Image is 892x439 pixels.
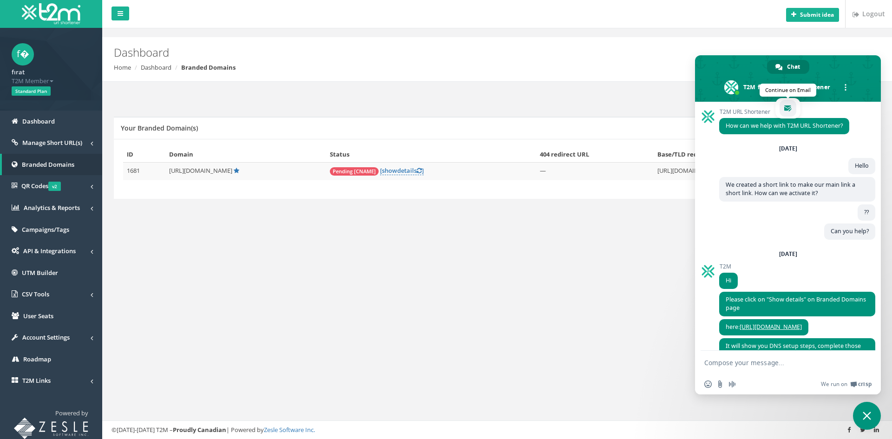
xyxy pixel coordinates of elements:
[726,342,861,358] span: It will show you DNS setup steps, complete those steps and your custom domain will be activated
[23,355,51,363] span: Roadmap
[141,63,171,72] a: Dashboard
[14,418,88,439] img: T2M URL Shortener powered by Zesle Software Inc.
[740,323,802,331] a: [URL][DOMAIN_NAME]
[536,146,654,163] th: 404 redirect URL
[22,117,55,125] span: Dashboard
[48,182,61,191] span: v2
[21,182,61,190] span: QR Codes
[12,43,34,66] span: f�
[728,380,736,388] span: Audio message
[12,66,91,85] a: fırat T2M Member
[780,100,796,117] a: email
[536,163,654,181] td: —
[121,124,198,131] h5: Your Branded Domain(s)
[12,68,25,76] strong: fırat
[22,225,69,234] span: Campaigns/Tags
[234,166,239,175] a: Default
[831,227,869,235] span: Can you help?
[786,8,839,22] button: Submit idea
[22,138,82,147] span: Manage Short URL(s)
[12,77,91,85] span: T2M Member
[821,380,872,388] a: We run onCrisp
[839,81,852,94] div: More channels
[858,380,872,388] span: Crisp
[12,86,51,96] span: Standard Plan
[726,122,843,130] span: How can we help with T2M URL Shortener?
[330,167,379,176] span: Pending [CNAME]
[726,295,866,312] span: Please click on "Show details" on Branded Domains page
[114,46,750,59] h2: Dashboard
[719,109,849,115] span: T2M URL Shortener
[726,181,855,197] span: We created a short link to make our main link a short link. How can we activate it?
[380,166,424,175] a: [showdetails]
[181,63,236,72] strong: Branded Domains
[716,380,724,388] span: Send a file
[24,203,80,212] span: Analytics & Reports
[726,276,731,284] span: Hi
[787,60,800,74] span: Chat
[855,162,869,170] span: Hello
[719,263,738,270] span: T2M
[853,402,881,430] div: Close chat
[169,166,232,175] span: [URL][DOMAIN_NAME]
[22,160,74,169] span: Branded Domains
[123,163,165,181] td: 1681
[22,290,49,298] span: CSV Tools
[704,359,851,367] textarea: Compose your message...
[22,3,80,24] img: T2M
[23,247,76,255] span: API & Integrations
[264,426,315,434] a: Zesle Software Inc.
[800,11,834,19] b: Submit idea
[726,323,802,331] span: here:
[382,166,397,175] span: show
[55,409,88,417] span: Powered by
[864,208,869,216] span: ??
[654,163,810,181] td: [URL][DOMAIN_NAME]
[654,146,810,163] th: Base/TLD redirect URL
[165,146,326,163] th: Domain
[123,146,165,163] th: ID
[704,380,712,388] span: Insert an emoji
[326,146,536,163] th: Status
[111,426,883,434] div: ©[DATE]-[DATE] T2M – | Powered by
[767,60,809,74] div: Chat
[22,376,51,385] span: T2M Links
[779,251,797,257] div: [DATE]
[173,426,226,434] strong: Proudly Canadian
[22,269,58,277] span: UTM Builder
[114,63,131,72] a: Home
[821,380,847,388] span: We run on
[22,333,70,341] span: Account Settings
[23,312,53,320] span: User Seats
[779,146,797,151] div: [DATE]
